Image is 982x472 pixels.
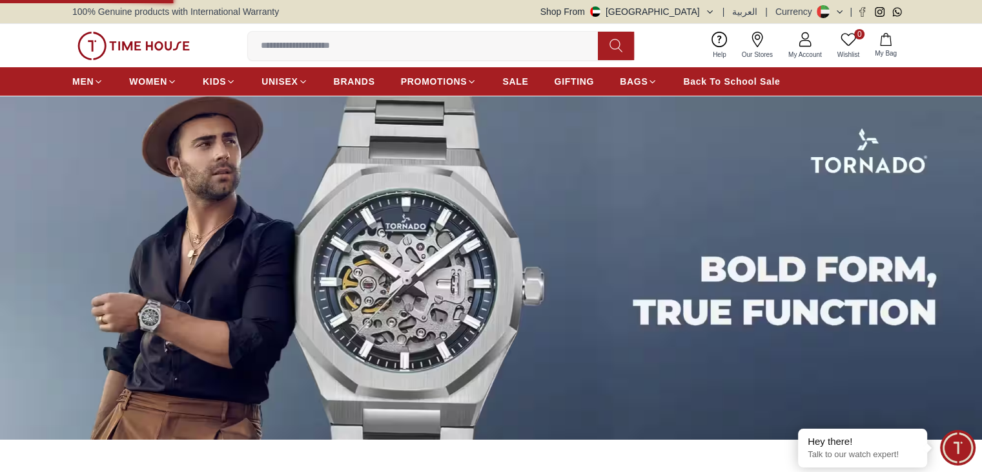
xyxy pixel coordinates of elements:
[892,7,902,17] a: Whatsapp
[832,50,864,59] span: Wishlist
[334,70,375,93] a: BRANDS
[737,50,778,59] span: Our Stores
[129,75,167,88] span: WOMEN
[72,70,103,93] a: MEN
[867,30,905,61] button: My Bag
[765,5,768,18] span: |
[502,75,528,88] span: SALE
[683,70,780,93] a: Back To School Sale
[401,75,467,88] span: PROMOTIONS
[554,75,594,88] span: GIFTING
[261,70,307,93] a: UNISEX
[808,435,917,448] div: Hey there!
[261,75,298,88] span: UNISEX
[540,5,715,18] button: Shop From[GEOGRAPHIC_DATA]
[870,48,902,58] span: My Bag
[554,70,594,93] a: GIFTING
[732,5,757,18] button: العربية
[854,29,864,39] span: 0
[590,6,600,17] img: United Arab Emirates
[502,70,528,93] a: SALE
[857,7,867,17] a: Facebook
[620,70,657,93] a: BAGS
[775,5,817,18] div: Currency
[72,5,279,18] span: 100% Genuine products with International Warranty
[875,7,885,17] a: Instagram
[830,29,867,62] a: 0Wishlist
[808,449,917,460] p: Talk to our watch expert!
[203,75,226,88] span: KIDS
[334,75,375,88] span: BRANDS
[401,70,477,93] a: PROMOTIONS
[705,29,734,62] a: Help
[940,430,976,466] div: Chat Widget
[129,70,177,93] a: WOMEN
[850,5,852,18] span: |
[683,75,780,88] span: Back To School Sale
[708,50,731,59] span: Help
[734,29,781,62] a: Our Stores
[783,50,827,59] span: My Account
[722,5,725,18] span: |
[620,75,648,88] span: BAGS
[72,75,94,88] span: MEN
[77,32,190,60] img: ...
[203,70,236,93] a: KIDS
